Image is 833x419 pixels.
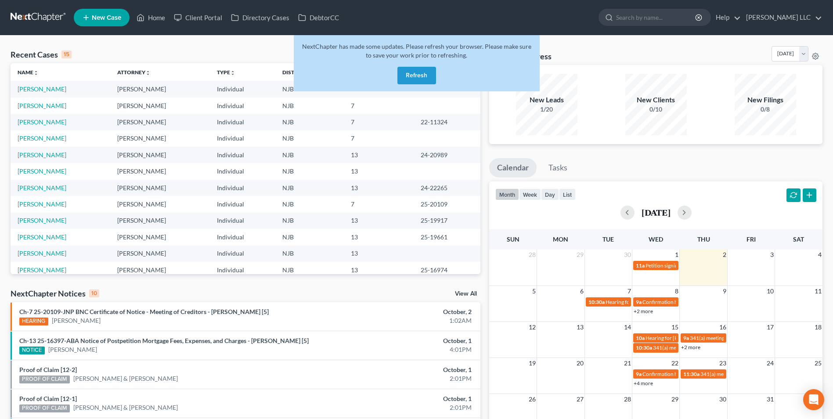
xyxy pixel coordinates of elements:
[275,180,344,196] td: NJB
[210,213,275,229] td: Individual
[110,98,210,114] td: [PERSON_NAME]
[414,147,480,163] td: 24-20989
[489,158,537,177] a: Calendar
[145,70,151,76] i: unfold_more
[92,14,121,21] span: New Case
[344,163,414,179] td: 13
[344,130,414,147] td: 7
[275,213,344,229] td: NJB
[169,10,227,25] a: Client Portal
[210,81,275,97] td: Individual
[275,196,344,212] td: NJB
[814,286,822,296] span: 11
[110,81,210,97] td: [PERSON_NAME]
[559,188,576,200] button: list
[722,249,727,260] span: 2
[814,322,822,332] span: 18
[19,376,70,383] div: PROOF OF CLAIM
[625,95,687,105] div: New Clients
[327,345,472,354] div: 4:01PM
[275,229,344,245] td: NJB
[634,308,653,314] a: +2 more
[793,235,804,243] span: Sat
[344,262,414,278] td: 13
[814,358,822,368] span: 25
[528,322,537,332] span: 12
[110,246,210,262] td: [PERSON_NAME]
[414,180,480,196] td: 24-22265
[606,299,721,305] span: Hearing for [PERSON_NAME] & [PERSON_NAME]
[649,235,663,243] span: Wed
[414,229,480,245] td: 25-19661
[19,308,269,315] a: Ch-7 25-20109-JNP BNC Certificate of Notice - Meeting of Creditors - [PERSON_NAME] [5]
[528,358,537,368] span: 19
[210,130,275,147] td: Individual
[766,358,775,368] span: 24
[528,249,537,260] span: 28
[541,158,575,177] a: Tasks
[48,345,97,354] a: [PERSON_NAME]
[576,358,584,368] span: 20
[623,249,632,260] span: 30
[519,188,541,200] button: week
[397,67,436,84] button: Refresh
[117,69,151,76] a: Attorneyunfold_more
[531,286,537,296] span: 5
[766,322,775,332] span: 17
[19,337,309,344] a: Ch-13 25-16397-ABA Notice of Postpetition Mortgage Fees, Expenses, and Charges - [PERSON_NAME] [5]
[18,69,39,76] a: Nameunfold_more
[528,394,537,405] span: 26
[19,395,77,402] a: Proof of Claim [12-1]
[110,196,210,212] td: [PERSON_NAME]
[344,147,414,163] td: 13
[671,394,679,405] span: 29
[110,180,210,196] td: [PERSON_NAME]
[275,246,344,262] td: NJB
[344,229,414,245] td: 13
[210,246,275,262] td: Individual
[18,167,66,175] a: [PERSON_NAME]
[275,98,344,114] td: NJB
[210,147,275,163] td: Individual
[414,262,480,278] td: 25-16974
[735,95,796,105] div: New Filings
[210,163,275,179] td: Individual
[623,322,632,332] span: 14
[230,70,235,76] i: unfold_more
[11,49,72,60] div: Recent Cases
[275,81,344,97] td: NJB
[344,196,414,212] td: 7
[210,196,275,212] td: Individual
[718,322,727,332] span: 16
[634,380,653,386] a: +4 more
[623,358,632,368] span: 21
[671,358,679,368] span: 22
[18,217,66,224] a: [PERSON_NAME]
[344,114,414,130] td: 7
[722,286,727,296] span: 9
[455,291,477,297] a: View All
[516,105,577,114] div: 1/20
[110,229,210,245] td: [PERSON_NAME]
[718,358,727,368] span: 23
[645,335,714,341] span: Hearing for [PERSON_NAME]
[576,394,584,405] span: 27
[344,213,414,229] td: 13
[642,371,742,377] span: Confirmation hearing for [PERSON_NAME]
[18,134,66,142] a: [PERSON_NAME]
[73,403,178,412] a: [PERSON_NAME] & [PERSON_NAME]
[344,98,414,114] td: 7
[627,286,632,296] span: 7
[817,249,822,260] span: 4
[344,180,414,196] td: 13
[576,322,584,332] span: 13
[19,318,48,325] div: HEARING
[275,262,344,278] td: NJB
[210,180,275,196] td: Individual
[711,10,741,25] a: Help
[217,69,235,76] a: Typeunfold_more
[414,213,480,229] td: 25-19917
[110,147,210,163] td: [PERSON_NAME]
[623,394,632,405] span: 28
[210,229,275,245] td: Individual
